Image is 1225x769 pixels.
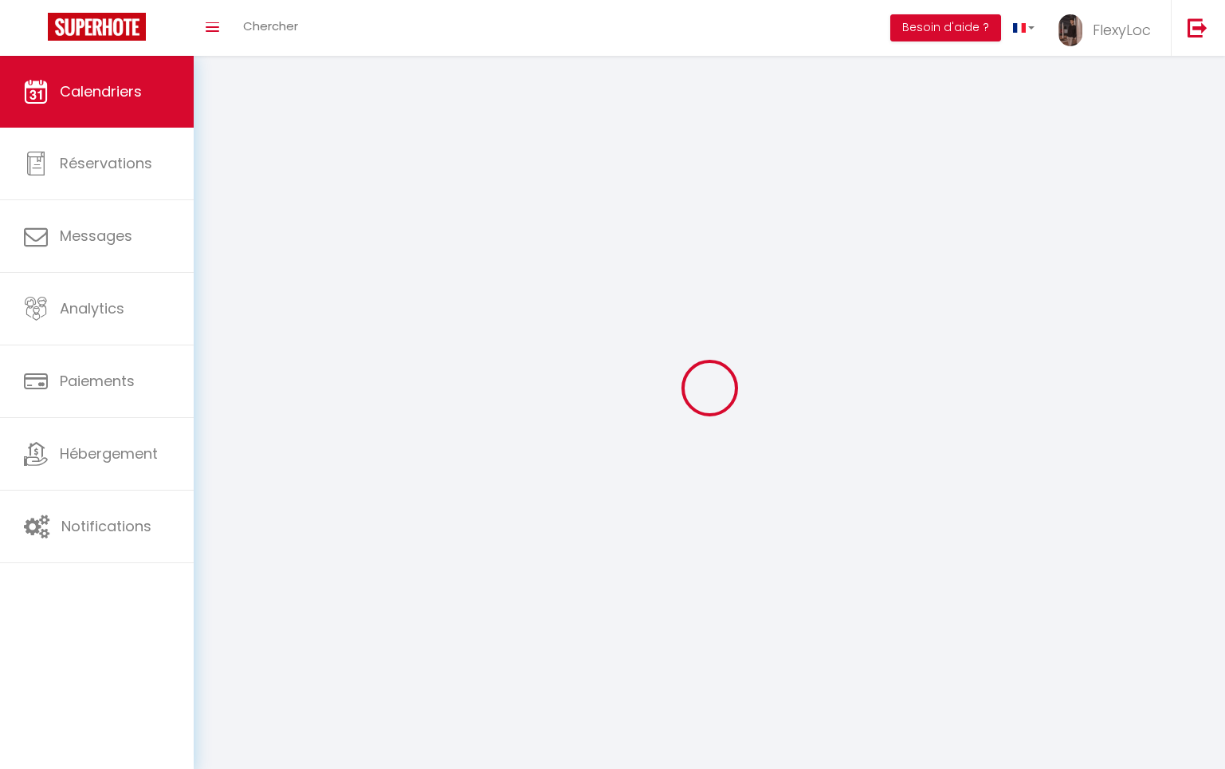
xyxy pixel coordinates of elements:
span: Analytics [60,298,124,318]
span: Paiements [60,371,135,391]
span: Messages [60,226,132,246]
span: Notifications [61,516,151,536]
button: Besoin d'aide ? [890,14,1001,41]
img: ... [1058,14,1082,46]
span: FlexyLoc [1093,20,1151,40]
span: Hébergement [60,444,158,463]
img: logout [1188,18,1207,37]
img: Super Booking [48,13,146,41]
span: Calendriers [60,81,142,101]
span: Chercher [243,18,298,34]
span: Réservations [60,153,152,173]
